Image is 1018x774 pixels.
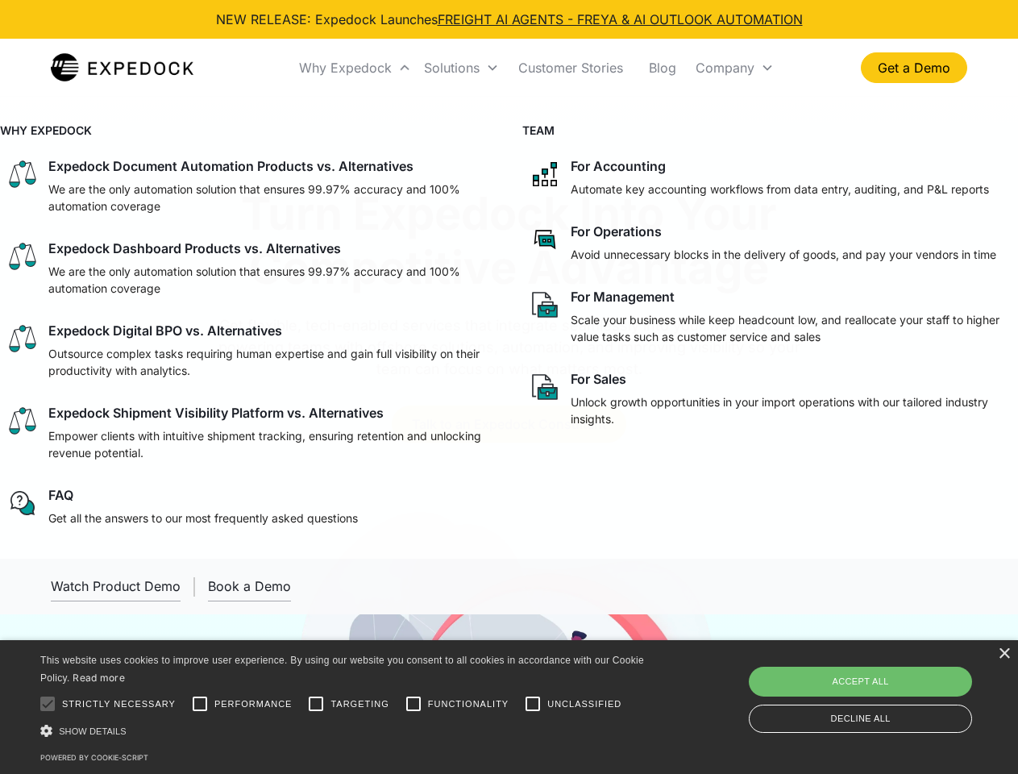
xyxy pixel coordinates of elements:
span: Performance [214,697,293,711]
div: NEW RELEASE: Expedock Launches [216,10,803,29]
a: Book a Demo [208,572,291,601]
a: FREIGHT AI AGENTS - FREYA & AI OUTLOOK AUTOMATION [438,11,803,27]
p: Empower clients with intuitive shipment tracking, ensuring retention and unlocking revenue potent... [48,427,490,461]
div: Book a Demo [208,578,291,594]
p: We are the only automation solution that ensures 99.97% accuracy and 100% automation coverage [48,181,490,214]
img: scale icon [6,158,39,190]
div: For Sales [571,371,626,387]
p: Scale your business while keep headcount low, and reallocate your staff to higher value tasks suc... [571,311,1012,345]
a: Blog [636,40,689,95]
p: Get all the answers to our most frequently asked questions [48,510,358,526]
a: Read more [73,672,125,684]
div: Expedock Dashboard Products vs. Alternatives [48,240,341,256]
span: Functionality [428,697,509,711]
img: paper and bag icon [529,289,561,321]
span: Unclassified [547,697,621,711]
div: Solutions [418,40,505,95]
a: Powered by cookie-script [40,753,148,762]
div: Expedock Document Automation Products vs. Alternatives [48,158,413,174]
img: paper and bag icon [529,371,561,403]
div: For Management [571,289,675,305]
p: Avoid unnecessary blocks in the delivery of goods, and pay your vendors in time [571,246,996,263]
a: home [51,52,193,84]
p: Automate key accounting workflows from data entry, auditing, and P&L reports [571,181,989,198]
div: Company [689,40,780,95]
span: Show details [59,726,127,736]
span: Strictly necessary [62,697,176,711]
div: Expedock Shipment Visibility Platform vs. Alternatives [48,405,384,421]
img: network like icon [529,158,561,190]
div: For Operations [571,223,662,239]
img: scale icon [6,322,39,355]
img: rectangular chat bubble icon [529,223,561,256]
div: For Accounting [571,158,666,174]
div: Solutions [424,60,480,76]
p: Outsource complex tasks requiring human expertise and gain full visibility on their productivity ... [48,345,490,379]
iframe: Chat Widget [750,600,1018,774]
img: scale icon [6,405,39,437]
div: FAQ [48,487,73,503]
div: Watch Product Demo [51,578,181,594]
span: This website uses cookies to improve user experience. By using our website you consent to all coo... [40,655,644,685]
img: scale icon [6,240,39,273]
a: Get a Demo [861,52,967,83]
p: We are the only automation solution that ensures 99.97% accuracy and 100% automation coverage [48,263,490,297]
a: open lightbox [51,572,181,601]
img: Expedock Logo [51,52,193,84]
div: Expedock Digital BPO vs. Alternatives [48,322,282,339]
p: Unlock growth opportunities in your import operations with our tailored industry insights. [571,393,1012,427]
div: Why Expedock [299,60,392,76]
div: Why Expedock [293,40,418,95]
div: Show details [40,722,650,739]
img: regular chat bubble icon [6,487,39,519]
a: Customer Stories [505,40,636,95]
span: Targeting [330,697,389,711]
div: Company [696,60,754,76]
